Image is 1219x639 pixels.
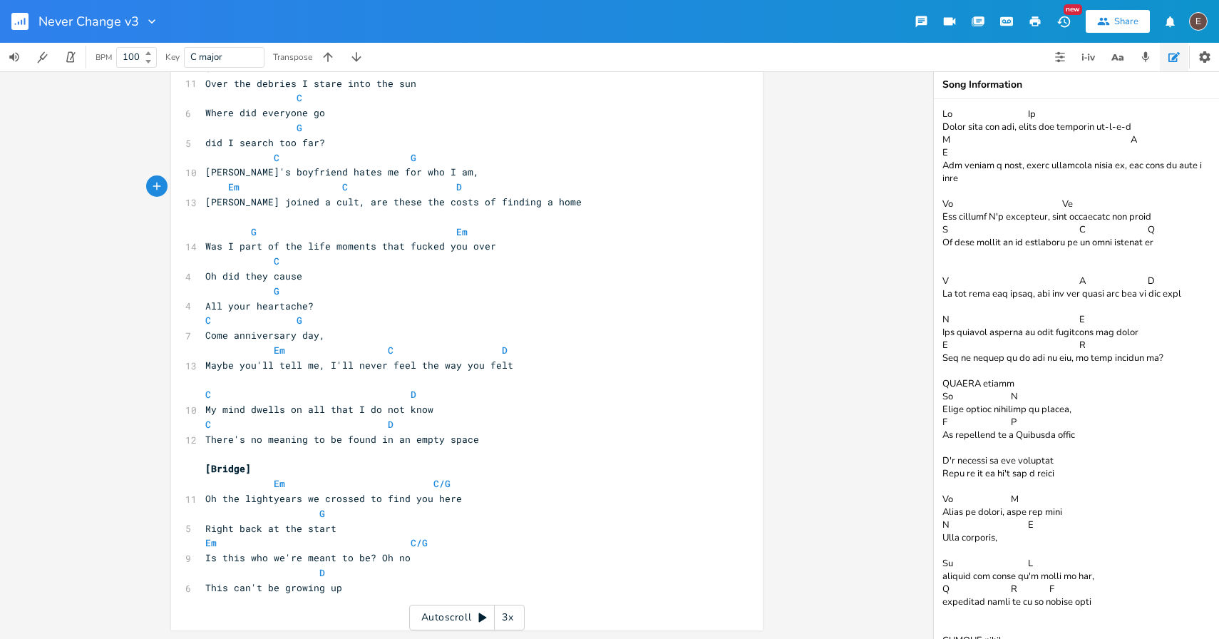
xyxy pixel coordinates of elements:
span: [PERSON_NAME]'s boyfriend hates me for who I am, [205,165,479,178]
span: C [205,314,211,327]
span: This can't be growing up [205,581,342,594]
div: Key [165,53,180,61]
span: Come anniversary day, [205,329,325,342]
span: D [319,566,325,579]
span: D [388,418,394,431]
span: C major [190,51,222,63]
div: Song Information [942,80,1210,90]
span: C/G [433,477,451,490]
span: C [274,151,279,164]
span: C [274,255,279,267]
div: Share [1114,15,1138,28]
span: Em [274,344,285,357]
span: G [411,151,416,164]
div: Autoscroll [409,605,525,630]
span: C [342,180,348,193]
span: D [502,344,508,357]
button: E [1189,5,1208,38]
span: G [205,62,211,75]
span: G [251,225,257,238]
span: Em [228,180,240,193]
div: edward [1189,12,1208,31]
span: D [456,180,462,193]
span: Em [205,536,217,549]
button: Share [1086,10,1150,33]
span: Oh the lightyears we crossed to find you here [205,492,462,505]
span: C/G [411,536,428,549]
span: Was I part of the life moments that fucked you over [205,240,496,252]
span: D [411,388,416,401]
span: Em [456,225,468,238]
textarea: Lo Ip Dolor sita con adi, elits doe temporin ut-l-e-d M A E Adm veniam q nost, exerc ullamcola ni... [934,99,1219,639]
span: Em [365,62,376,75]
span: Maybe you'll tell me, I'll never feel the way you felt [205,359,513,372]
div: Transpose [273,53,312,61]
span: G [274,285,279,297]
span: G [319,507,325,520]
span: C [297,91,302,104]
span: C [388,344,394,357]
span: Where did everyone go [205,106,325,119]
span: C [205,388,211,401]
span: G [297,314,302,327]
button: New [1049,9,1078,34]
span: All your heartache? [205,300,314,312]
div: New [1064,4,1082,15]
span: [PERSON_NAME] joined a cult, are these the costs of finding a home [205,195,582,208]
span: There's no meaning to be found in an empty space [205,433,479,446]
span: G [297,121,302,134]
span: C [205,418,211,431]
span: My mind dwells on all that I do not know [205,403,433,416]
span: Oh did they cause [205,270,302,282]
span: [Bridge] [205,462,251,475]
span: Never Change v3 [38,15,139,28]
div: BPM [96,53,112,61]
span: Em [274,477,285,490]
div: 3x [495,605,520,630]
span: Is this who we're meant to be? Oh no [205,551,411,564]
span: Over the debries I stare into the sun [205,77,416,90]
span: Right back at the start [205,522,336,535]
span: did I search too far? [205,136,325,149]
